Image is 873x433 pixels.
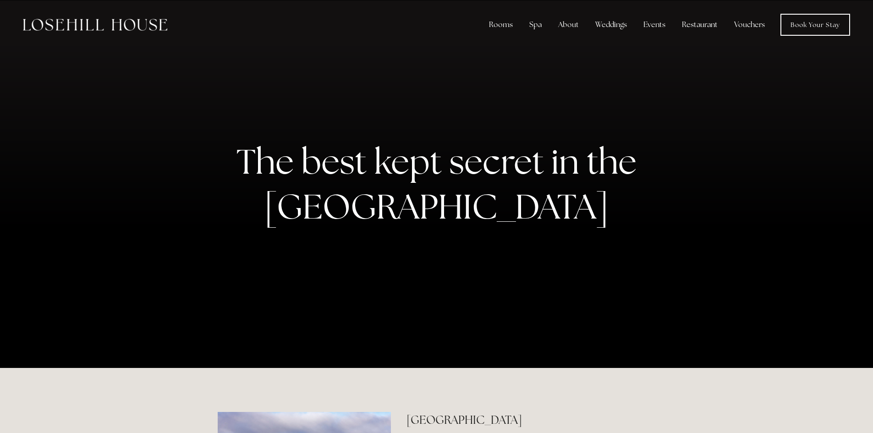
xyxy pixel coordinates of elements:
img: Losehill House [23,19,167,31]
div: Rooms [482,16,520,34]
a: Vouchers [727,16,772,34]
a: Book Your Stay [780,14,850,36]
div: Spa [522,16,549,34]
strong: The best kept secret in the [GEOGRAPHIC_DATA] [236,139,644,229]
div: Weddings [588,16,634,34]
div: Events [636,16,673,34]
div: About [551,16,586,34]
h2: [GEOGRAPHIC_DATA] [406,412,655,428]
div: Restaurant [675,16,725,34]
